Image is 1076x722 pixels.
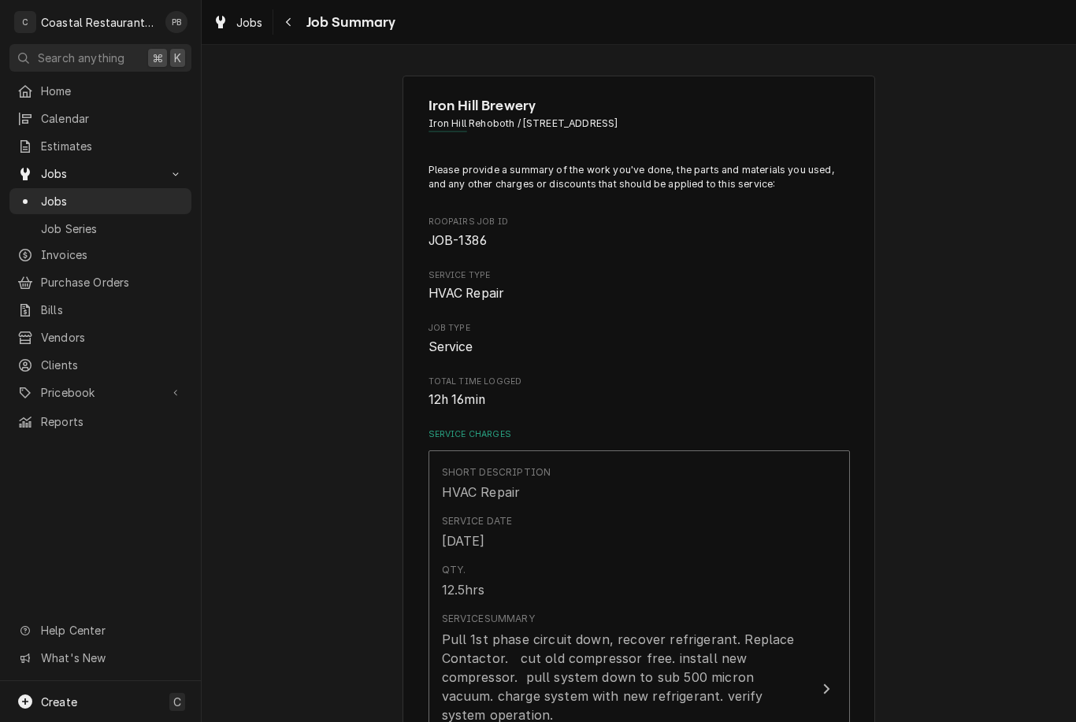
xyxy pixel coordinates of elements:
[41,110,184,127] span: Calendar
[442,580,485,599] div: 12.5hrs
[41,220,184,237] span: Job Series
[9,352,191,378] a: Clients
[429,392,485,407] span: 12h 16min
[429,269,850,303] div: Service Type
[9,188,191,214] a: Jobs
[429,216,850,250] div: Roopairs Job ID
[9,242,191,268] a: Invoices
[41,274,184,291] span: Purchase Orders
[9,645,191,671] a: Go to What's New
[38,50,124,66] span: Search anything
[173,694,181,710] span: C
[276,9,302,35] button: Navigate back
[9,380,191,405] a: Go to Pricebook
[152,50,163,66] span: ⌘
[9,617,191,643] a: Go to Help Center
[9,161,191,187] a: Go to Jobs
[442,563,466,577] div: Qty.
[41,193,184,209] span: Jobs
[442,514,513,528] div: Service Date
[41,246,184,263] span: Invoices
[9,44,191,72] button: Search anything⌘K
[41,14,157,31] div: Coastal Restaurant Repair
[9,216,191,242] a: Job Series
[41,413,184,430] span: Reports
[442,612,535,626] div: Service Summary
[429,95,850,143] div: Client Information
[41,622,182,639] span: Help Center
[429,428,850,441] label: Service Charges
[429,339,473,354] span: Service
[206,9,269,35] a: Jobs
[41,329,184,346] span: Vendors
[429,233,487,248] span: JOB-1386
[429,284,850,303] span: Service Type
[9,269,191,295] a: Purchase Orders
[429,376,850,409] div: Total Time Logged
[14,11,36,33] div: Coastal Restaurant Repair's Avatar
[165,11,187,33] div: PB
[236,14,263,31] span: Jobs
[429,95,850,117] span: Name
[9,409,191,435] a: Reports
[302,12,396,33] span: Job Summary
[442,465,551,479] div: Short Description
[14,11,36,33] div: C
[174,50,181,66] span: K
[429,322,850,335] span: Job Type
[41,695,77,709] span: Create
[41,138,184,154] span: Estimates
[442,531,485,550] div: [DATE]
[9,133,191,159] a: Estimates
[9,324,191,350] a: Vendors
[429,216,850,228] span: Roopairs Job ID
[41,357,184,373] span: Clients
[41,650,182,666] span: What's New
[165,11,187,33] div: Phill Blush's Avatar
[429,376,850,388] span: Total Time Logged
[41,165,160,182] span: Jobs
[41,384,160,401] span: Pricebook
[429,117,850,131] span: Address
[9,297,191,323] a: Bills
[429,338,850,357] span: Job Type
[429,269,850,282] span: Service Type
[429,286,504,301] span: HVAC Repair
[429,391,850,409] span: Total Time Logged
[41,83,184,99] span: Home
[9,106,191,131] a: Calendar
[429,163,850,192] p: Please provide a summary of the work you've done, the parts and materials you used, and any other...
[429,322,850,356] div: Job Type
[429,231,850,250] span: Roopairs Job ID
[9,78,191,104] a: Home
[41,302,184,318] span: Bills
[442,483,521,502] div: HVAC Repair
